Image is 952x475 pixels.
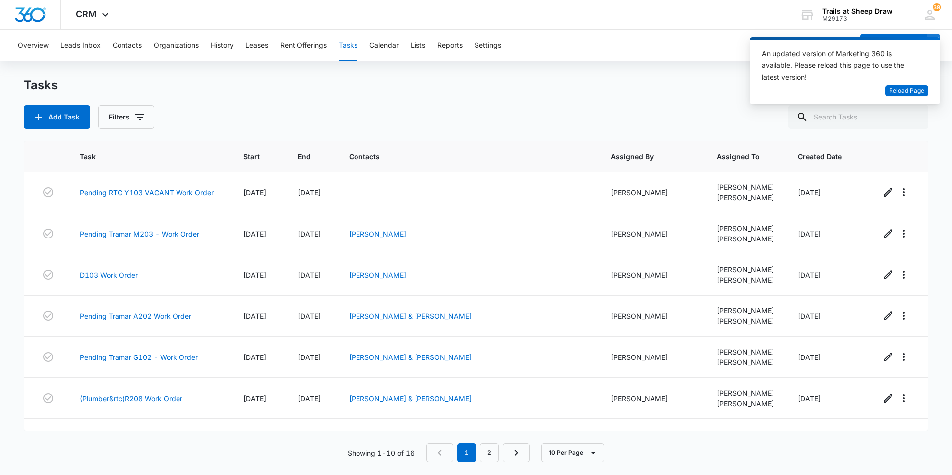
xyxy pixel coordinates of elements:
[717,234,774,244] div: [PERSON_NAME]
[611,187,693,198] div: [PERSON_NAME]
[717,388,774,398] div: [PERSON_NAME]
[80,311,191,321] a: Pending Tramar A202 Work Order
[717,223,774,234] div: [PERSON_NAME]
[211,30,234,61] button: History
[717,316,774,326] div: [PERSON_NAME]
[541,443,604,462] button: 10 Per Page
[113,30,142,61] button: Contacts
[80,393,182,404] a: (Plumber&rtc)R208 Work Order
[280,30,327,61] button: Rent Offerings
[717,347,774,357] div: [PERSON_NAME]
[349,271,406,279] a: [PERSON_NAME]
[349,151,573,162] span: Contacts
[243,353,266,361] span: [DATE]
[154,30,199,61] button: Organizations
[80,229,199,239] a: Pending Tramar M203 - Work Order
[245,30,268,61] button: Leases
[611,393,693,404] div: [PERSON_NAME]
[717,357,774,367] div: [PERSON_NAME]
[18,30,49,61] button: Overview
[717,275,774,285] div: [PERSON_NAME]
[611,311,693,321] div: [PERSON_NAME]
[798,394,821,403] span: [DATE]
[437,30,463,61] button: Reports
[298,271,321,279] span: [DATE]
[298,188,321,197] span: [DATE]
[480,443,499,462] a: Page 2
[243,312,266,320] span: [DATE]
[98,105,154,129] button: Filters
[717,192,774,203] div: [PERSON_NAME]
[76,9,97,19] span: CRM
[298,312,321,320] span: [DATE]
[60,30,101,61] button: Leads Inbox
[243,151,260,162] span: Start
[788,105,928,129] input: Search Tasks
[349,230,406,238] a: [PERSON_NAME]
[475,30,501,61] button: Settings
[933,3,941,11] span: 39
[24,105,90,129] button: Add Task
[80,151,205,162] span: Task
[339,30,357,61] button: Tasks
[822,7,892,15] div: account name
[426,443,530,462] nav: Pagination
[762,48,916,83] div: An updated version of Marketing 360 is available. Please reload this page to use the latest version!
[717,151,760,162] span: Assigned To
[933,3,941,11] div: notifications count
[298,151,311,162] span: End
[798,271,821,279] span: [DATE]
[611,151,679,162] span: Assigned By
[457,443,476,462] em: 1
[411,30,425,61] button: Lists
[80,187,214,198] a: Pending RTC Y103 VACANT Work Order
[717,305,774,316] div: [PERSON_NAME]
[717,264,774,275] div: [PERSON_NAME]
[298,353,321,361] span: [DATE]
[298,230,321,238] span: [DATE]
[369,30,399,61] button: Calendar
[243,271,266,279] span: [DATE]
[798,353,821,361] span: [DATE]
[24,78,58,93] h1: Tasks
[611,352,693,362] div: [PERSON_NAME]
[349,353,472,361] a: [PERSON_NAME] & [PERSON_NAME]
[717,182,774,192] div: [PERSON_NAME]
[798,188,821,197] span: [DATE]
[243,230,266,238] span: [DATE]
[80,270,138,280] a: D103 Work Order
[611,270,693,280] div: [PERSON_NAME]
[889,86,924,96] span: Reload Page
[798,151,842,162] span: Created Date
[349,394,472,403] a: [PERSON_NAME] & [PERSON_NAME]
[349,312,472,320] a: [PERSON_NAME] & [PERSON_NAME]
[611,229,693,239] div: [PERSON_NAME]
[798,312,821,320] span: [DATE]
[243,188,266,197] span: [DATE]
[717,398,774,409] div: [PERSON_NAME]
[885,85,928,97] button: Reload Page
[348,448,415,458] p: Showing 1-10 of 16
[80,352,198,362] a: Pending Tramar G102 - Work Order
[822,15,892,22] div: account id
[717,429,774,439] div: [PERSON_NAME]
[243,394,266,403] span: [DATE]
[503,443,530,462] a: Next Page
[860,34,927,58] button: Add Contact
[798,230,821,238] span: [DATE]
[298,394,321,403] span: [DATE]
